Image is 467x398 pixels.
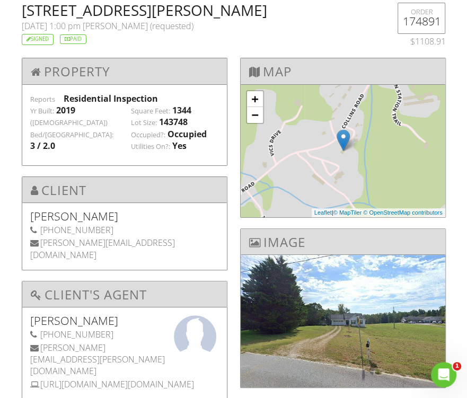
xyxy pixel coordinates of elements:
[131,142,170,152] label: Utilities On?:
[402,16,440,26] h5: 174891
[131,130,165,140] label: Occupied?:
[30,107,54,116] label: Yr Built:
[22,20,81,32] span: [DATE] 1:00 pm
[241,229,445,255] h3: Image
[247,107,263,123] a: Zoom out
[333,209,362,216] a: © MapTiler
[22,34,54,45] div: Signed
[30,211,219,222] h5: [PERSON_NAME]
[363,209,442,216] a: © OpenStreetMap contributors
[22,3,373,17] h2: [STREET_ADDRESS][PERSON_NAME]
[174,315,216,358] img: missingagentphoto.jpg
[30,224,219,236] div: [PHONE_NUMBER]
[312,208,445,217] div: |
[56,104,75,116] div: 2019
[30,329,219,340] div: [PHONE_NUMBER]
[83,20,193,32] span: [PERSON_NAME] (requested)
[453,362,461,370] span: 1
[402,7,440,16] div: ORDER
[247,91,263,107] a: Zoom in
[385,36,445,47] div: $1108.91
[168,128,207,140] div: Occupied
[159,116,188,128] div: 143748
[30,140,55,152] div: 3 / 2.0
[241,58,445,84] h3: Map
[22,177,227,203] h3: Client
[172,104,191,116] div: 1344
[30,130,113,140] label: Bed/[GEOGRAPHIC_DATA]:
[30,237,219,261] div: [PERSON_NAME][EMAIL_ADDRESS][DOMAIN_NAME]
[22,281,227,307] h3: Client's Agent
[30,378,219,390] div: [URL][DOMAIN_NAME][DOMAIN_NAME]
[431,362,456,387] iframe: Intercom live chat
[30,342,219,377] div: [PERSON_NAME][EMAIL_ADDRESS][PERSON_NAME][DOMAIN_NAME]
[60,34,86,45] div: Paid
[64,93,219,104] div: Residential Inspection
[30,315,219,326] h5: [PERSON_NAME]
[314,209,332,216] a: Leaflet
[22,58,227,84] h3: Property
[131,107,170,116] label: Square Feet:
[30,94,55,104] label: Reports
[131,118,157,128] label: Lot Size:
[30,118,108,128] label: ([DEMOGRAPHIC_DATA])
[172,140,187,152] div: Yes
